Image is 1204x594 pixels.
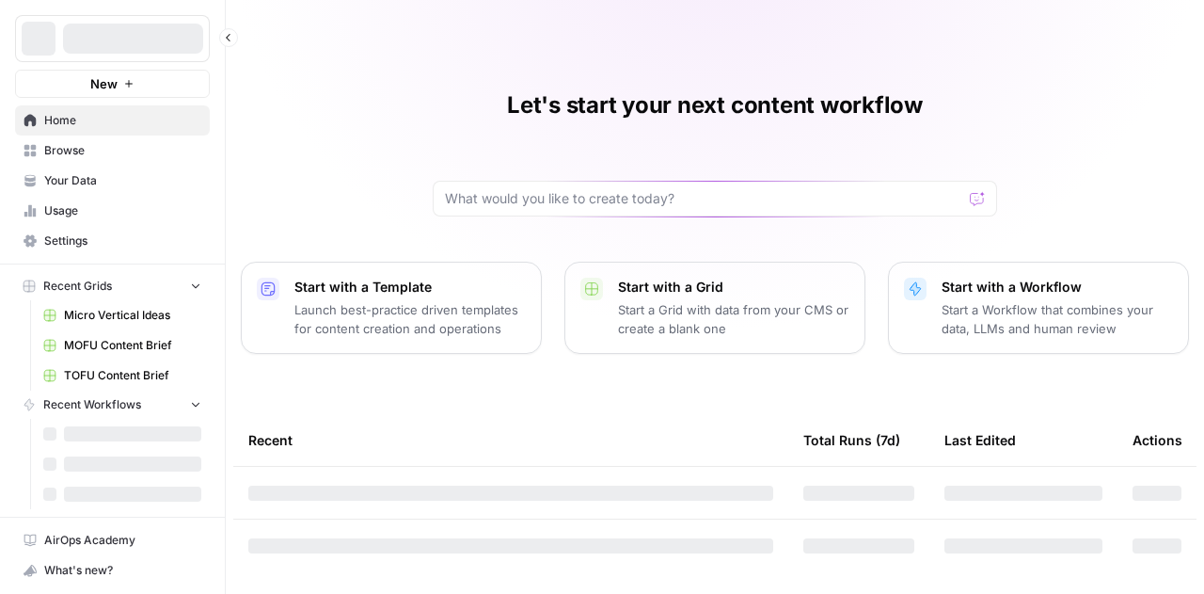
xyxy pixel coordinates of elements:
p: Start a Workflow that combines your data, LLMs and human review [942,300,1173,338]
a: AirOps Academy [15,525,210,555]
a: Browse [15,136,210,166]
span: AirOps Academy [44,532,201,549]
span: Recent Grids [43,278,112,295]
button: Start with a WorkflowStart a Workflow that combines your data, LLMs and human review [888,262,1189,354]
span: Usage [44,202,201,219]
a: Usage [15,196,210,226]
span: Your Data [44,172,201,189]
div: Actions [1133,414,1182,466]
p: Start with a Workflow [942,278,1173,297]
a: MOFU Content Brief [35,330,210,361]
div: Recent [248,414,773,466]
span: Settings [44,233,201,249]
p: Launch best-practice driven templates for content creation and operations [294,300,526,338]
button: New [15,70,210,98]
a: Micro Vertical Ideas [35,300,210,330]
a: TOFU Content Brief [35,361,210,391]
div: Total Runs (7d) [803,414,900,466]
span: Home [44,112,201,129]
a: Your Data [15,166,210,196]
span: MOFU Content Brief [64,337,201,354]
h1: Let's start your next content workflow [507,90,923,120]
div: Last Edited [944,414,1016,466]
p: Start a Grid with data from your CMS or create a blank one [618,300,849,338]
button: Start with a TemplateLaunch best-practice driven templates for content creation and operations [241,262,542,354]
a: Settings [15,226,210,256]
span: TOFU Content Brief [64,367,201,384]
p: Start with a Template [294,278,526,297]
span: Micro Vertical Ideas [64,307,201,324]
span: Browse [44,142,201,159]
div: What's new? [16,556,209,585]
input: What would you like to create today? [445,189,962,208]
button: Recent Workflows [15,391,210,419]
a: Home [15,105,210,136]
p: Start with a Grid [618,278,849,297]
span: Recent Workflows [43,396,141,413]
button: Recent Grids [15,272,210,300]
span: New [90,74,118,93]
button: What's new? [15,555,210,586]
button: Start with a GridStart a Grid with data from your CMS or create a blank one [564,262,865,354]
